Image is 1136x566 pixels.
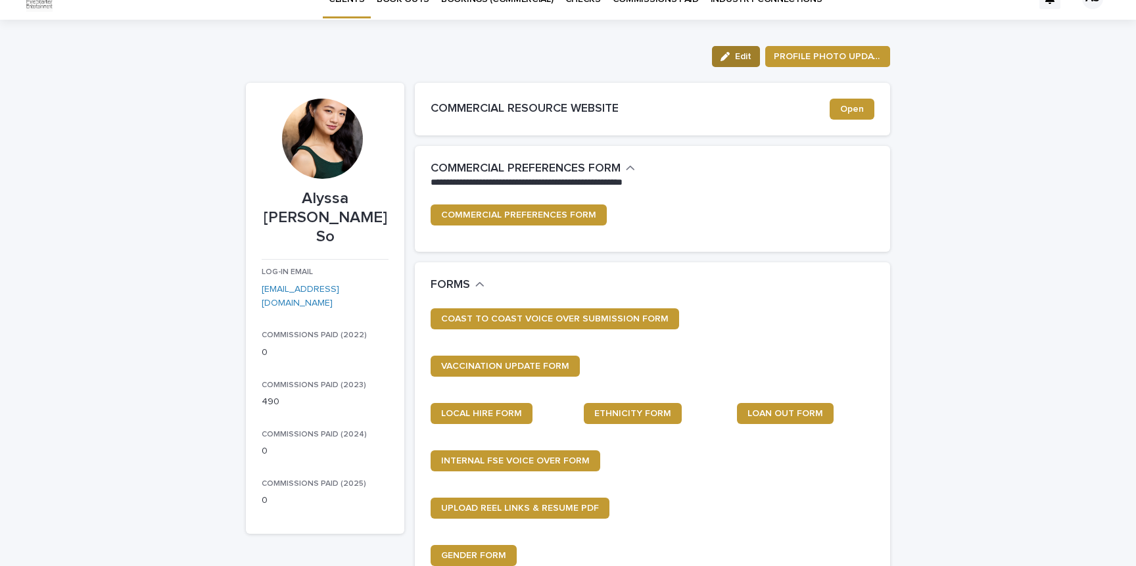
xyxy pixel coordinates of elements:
span: COMMERCIAL PREFERENCES FORM [441,210,596,220]
a: VACCINATION UPDATE FORM [431,356,580,377]
button: PROFILE PHOTO UPDATE [765,46,890,67]
p: 0 [262,494,389,507]
span: PROFILE PHOTO UPDATE [774,50,882,63]
span: Open [840,105,864,114]
span: COMMISSIONS PAID (2022) [262,331,367,339]
span: LOG-IN EMAIL [262,268,313,276]
p: 0 [262,444,389,458]
p: 490 [262,395,389,409]
span: COAST TO COAST VOICE OVER SUBMISSION FORM [441,314,669,323]
span: INTERNAL FSE VOICE OVER FORM [441,456,590,465]
p: Alyssa [PERSON_NAME] So [262,189,389,246]
span: Edit [735,52,751,61]
p: 0 [262,346,389,360]
span: COMMISSIONS PAID (2023) [262,381,366,389]
a: UPLOAD REEL LINKS & RESUME PDF [431,498,609,519]
h2: FORMS [431,278,470,293]
a: Open [830,99,874,120]
a: INTERNAL FSE VOICE OVER FORM [431,450,600,471]
a: COMMERCIAL PREFERENCES FORM [431,204,607,225]
a: LOCAL HIRE FORM [431,403,532,424]
span: COMMISSIONS PAID (2025) [262,480,366,488]
a: COAST TO COAST VOICE OVER SUBMISSION FORM [431,308,679,329]
span: LOAN OUT FORM [747,409,823,418]
a: ETHNICITY FORM [584,403,682,424]
span: GENDER FORM [441,551,506,560]
h2: COMMERCIAL RESOURCE WEBSITE [431,102,830,116]
button: Edit [712,46,760,67]
span: VACCINATION UPDATE FORM [441,362,569,371]
span: LOCAL HIRE FORM [441,409,522,418]
button: FORMS [431,278,485,293]
span: UPLOAD REEL LINKS & RESUME PDF [441,504,599,513]
span: ETHNICITY FORM [594,409,671,418]
a: LOAN OUT FORM [737,403,834,424]
span: COMMISSIONS PAID (2024) [262,431,367,438]
h2: COMMERCIAL PREFERENCES FORM [431,162,621,176]
button: COMMERCIAL PREFERENCES FORM [431,162,635,176]
a: [EMAIL_ADDRESS][DOMAIN_NAME] [262,285,339,308]
a: GENDER FORM [431,545,517,566]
